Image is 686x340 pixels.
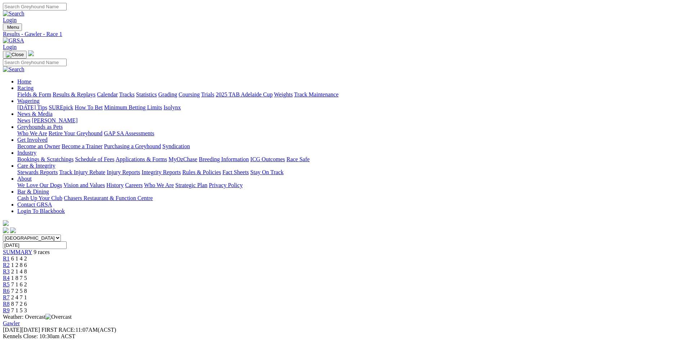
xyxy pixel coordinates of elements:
[11,281,27,287] span: 7 1 6 2
[3,17,17,23] a: Login
[104,130,154,136] a: GAP SA Assessments
[63,182,105,188] a: Vision and Values
[41,327,75,333] span: FIRST RACE:
[6,52,24,58] img: Close
[11,275,27,281] span: 1 8 7 5
[3,301,10,307] a: R8
[3,327,22,333] span: [DATE]
[49,130,103,136] a: Retire Your Greyhound
[17,182,683,189] div: About
[3,249,32,255] a: SUMMARY
[104,143,161,149] a: Purchasing a Greyhound
[142,169,181,175] a: Integrity Reports
[17,156,73,162] a: Bookings & Scratchings
[274,91,293,98] a: Weights
[53,91,95,98] a: Results & Replays
[17,78,31,85] a: Home
[17,85,33,91] a: Racing
[116,156,167,162] a: Applications & Forms
[64,195,153,201] a: Chasers Restaurant & Function Centre
[286,156,309,162] a: Race Safe
[33,249,50,255] span: 9 races
[3,333,683,340] div: Kennels Close: 10:30am ACST
[162,143,190,149] a: Syndication
[17,201,52,208] a: Contact GRSA
[3,220,9,226] img: logo-grsa-white.png
[17,176,32,182] a: About
[3,44,17,50] a: Login
[28,50,34,56] img: logo-grsa-white.png
[182,169,221,175] a: Rules & Policies
[201,91,214,98] a: Trials
[3,327,40,333] span: [DATE]
[3,275,10,281] a: R4
[17,208,65,214] a: Login To Blackbook
[7,24,19,30] span: Menu
[17,130,47,136] a: Who We Are
[106,182,124,188] a: History
[179,91,200,98] a: Coursing
[144,182,174,188] a: Who We Are
[119,91,135,98] a: Tracks
[17,169,58,175] a: Stewards Reports
[32,117,77,123] a: [PERSON_NAME]
[3,31,683,37] a: Results - Gawler - Race 1
[175,182,207,188] a: Strategic Plan
[17,169,683,176] div: Care & Integrity
[17,91,51,98] a: Fields & Form
[3,288,10,294] span: R6
[17,137,48,143] a: Get Involved
[17,91,683,98] div: Racing
[59,169,105,175] a: Track Injury Rebate
[3,37,24,44] img: GRSA
[75,104,103,110] a: How To Bet
[17,189,49,195] a: Bar & Dining
[3,51,27,59] button: Toggle navigation
[75,156,114,162] a: Schedule of Fees
[17,111,53,117] a: News & Media
[10,227,16,233] img: twitter.svg
[17,98,40,104] a: Wagering
[17,104,47,110] a: [DATE] Tips
[11,255,27,262] span: 6 1 4 2
[11,301,27,307] span: 8 7 2 6
[17,195,62,201] a: Cash Up Your Club
[11,288,27,294] span: 7 2 5 8
[250,156,285,162] a: ICG Outcomes
[163,104,181,110] a: Isolynx
[3,23,22,31] button: Toggle navigation
[11,268,27,275] span: 2 1 4 8
[3,66,24,73] img: Search
[104,104,162,110] a: Minimum Betting Limits
[62,143,103,149] a: Become a Trainer
[3,281,10,287] a: R5
[136,91,157,98] a: Statistics
[17,117,683,124] div: News & Media
[3,320,20,326] a: Gawler
[17,104,683,111] div: Wagering
[107,169,140,175] a: Injury Reports
[3,307,10,313] a: R9
[3,294,10,300] a: R7
[11,307,27,313] span: 7 1 5 3
[158,91,177,98] a: Grading
[49,104,73,110] a: SUREpick
[17,124,63,130] a: Greyhounds as Pets
[17,195,683,201] div: Bar & Dining
[3,10,24,17] img: Search
[17,163,55,169] a: Care & Integrity
[3,268,10,275] a: R3
[97,91,118,98] a: Calendar
[169,156,197,162] a: MyOzChase
[125,182,143,188] a: Careers
[3,262,10,268] a: R2
[3,255,10,262] a: R1
[17,143,60,149] a: Become an Owner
